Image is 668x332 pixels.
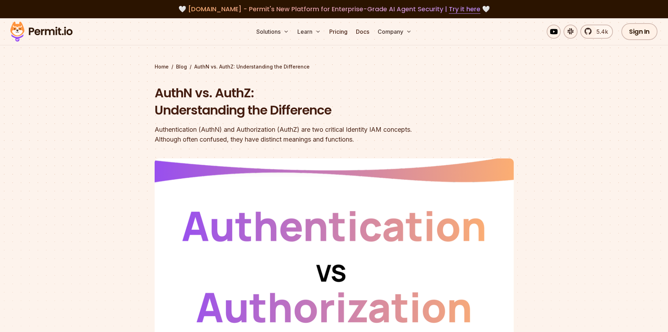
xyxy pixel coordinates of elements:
[188,5,480,13] span: [DOMAIN_NAME] - Permit's New Platform for Enterprise-Grade AI Agent Security |
[155,125,424,144] div: Authentication (AuthN) and Authorization (AuthZ) are two critical Identity IAM concepts. Although...
[592,27,608,36] span: 5.4k
[155,63,169,70] a: Home
[7,20,76,44] img: Permit logo
[155,84,424,119] h1: AuthN vs. AuthZ: Understanding the Difference
[580,25,613,39] a: 5.4k
[295,25,324,39] button: Learn
[449,5,480,14] a: Try it here
[155,63,514,70] div: / /
[254,25,292,39] button: Solutions
[621,23,657,40] a: Sign In
[353,25,372,39] a: Docs
[176,63,187,70] a: Blog
[375,25,414,39] button: Company
[326,25,350,39] a: Pricing
[17,4,651,14] div: 🤍 🤍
